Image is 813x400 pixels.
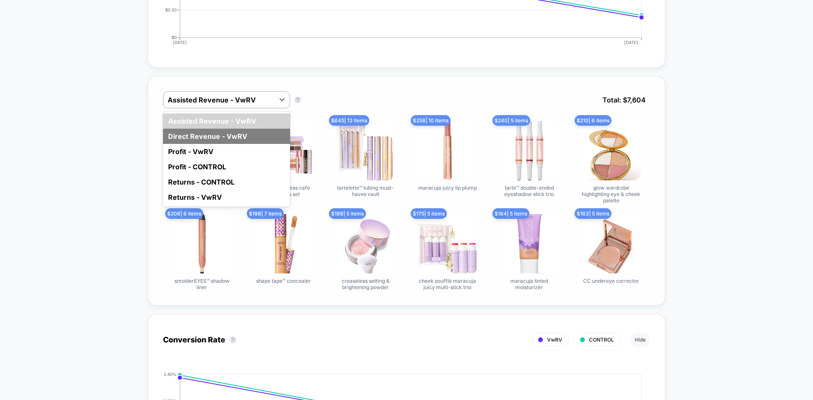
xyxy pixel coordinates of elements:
span: $ 163 | 5 items [575,208,611,219]
button: ? [230,337,236,343]
span: cheek soufflé maracuja juicy multi-stick trio [416,278,479,290]
tspan: [DATE] [625,40,639,45]
span: $ 240 | 5 items [492,115,530,126]
div: Direct Revenue - VwRV [163,129,290,144]
span: smolderEYES™ shadow liner [170,278,234,290]
span: maracuja tinted moisturizer [498,278,561,290]
button: ? [294,97,301,103]
tspan: $0.50 [165,7,177,12]
span: Total: $ 7,604 [598,91,650,108]
img: shape tape™ concealer [254,214,313,273]
img: cheek soufflé maracuja juicy multi-stick trio [418,214,477,273]
img: tartelette™ tubing must-haves vault [336,121,395,180]
img: maracuja juicy lip plump [418,121,477,180]
tspan: 3.40% [163,371,177,376]
span: VwRV [547,337,562,343]
span: shape tape™ concealer [256,278,311,284]
span: creaseless setting & brightening powder [334,278,397,290]
span: tartelette™ tubing must-haves vault [334,185,397,197]
span: $ 186 | 5 items [329,208,366,219]
span: $ 175 | 5 items [411,208,447,219]
span: CC undereye corrector [583,278,639,284]
span: $ 208 | 8 items [165,208,203,219]
img: smolderEYES™ shadow liner [172,214,232,273]
div: Returns - VwRV [163,190,290,205]
span: maracuja juicy lip plump [418,185,477,191]
img: tarte™ double-ended eyeshadow stick trio [500,121,559,180]
span: $ 645 | 13 items [329,115,369,126]
span: $ 258 | 10 items [411,115,451,126]
img: creaseless setting & brightening powder [336,214,395,273]
div: Profit - CONTROL [163,159,290,174]
tspan: [DATE] [173,40,187,45]
tspan: $0 [171,35,177,40]
div: Assisted Revenue - VwRV [163,113,290,129]
span: $ 198 | 7 items [247,208,284,219]
span: glow wardrobe highlighting eye & cheek palette [579,185,643,204]
img: maracuja tinted moisturizer [500,214,559,273]
span: CONTROL [589,337,614,343]
span: $ 164 | 5 items [492,208,529,219]
button: Hide [630,333,650,347]
img: CC undereye corrector [581,214,641,273]
span: $ 210 | 6 items [575,115,611,126]
div: Returns - CONTROL [163,174,290,190]
div: Profit - VwRV [163,144,290,159]
img: glow wardrobe highlighting eye & cheek palette [581,121,641,180]
span: tarte™ double-ended eyeshadow stick trio [498,185,561,197]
